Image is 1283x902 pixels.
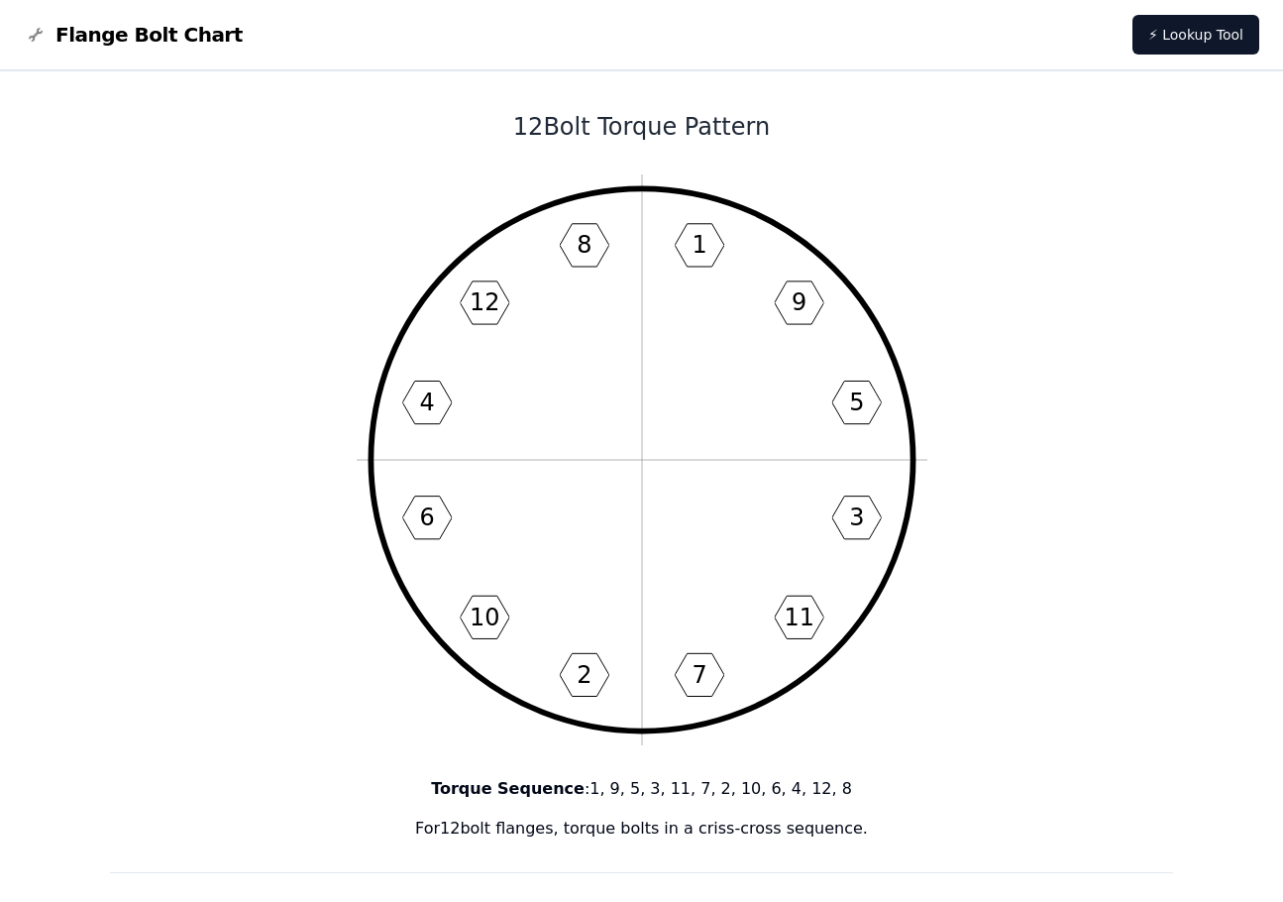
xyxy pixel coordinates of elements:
img: Flange Bolt Chart Logo [24,23,48,47]
a: ⚡ Lookup Tool [1132,15,1259,55]
text: 9 [792,288,806,316]
text: 4 [419,389,434,416]
span: Flange Bolt Chart [55,21,243,49]
text: 12 [470,288,499,316]
a: Flange Bolt Chart LogoFlange Bolt Chart [24,21,243,49]
text: 8 [577,231,591,259]
text: 2 [577,661,591,689]
text: 6 [419,504,434,531]
text: 10 [470,604,499,631]
h1: 12 Bolt Torque Pattern [110,111,1174,143]
text: 5 [849,389,864,416]
text: 3 [849,504,864,531]
p: : 1, 9, 5, 3, 11, 7, 2, 10, 6, 4, 12, 8 [110,777,1174,801]
text: 7 [692,661,706,689]
text: 1 [692,231,706,259]
text: 11 [784,604,813,631]
p: For 12 bolt flanges, torque bolts in a criss-cross sequence. [110,817,1174,841]
b: Torque Sequence [431,779,585,798]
